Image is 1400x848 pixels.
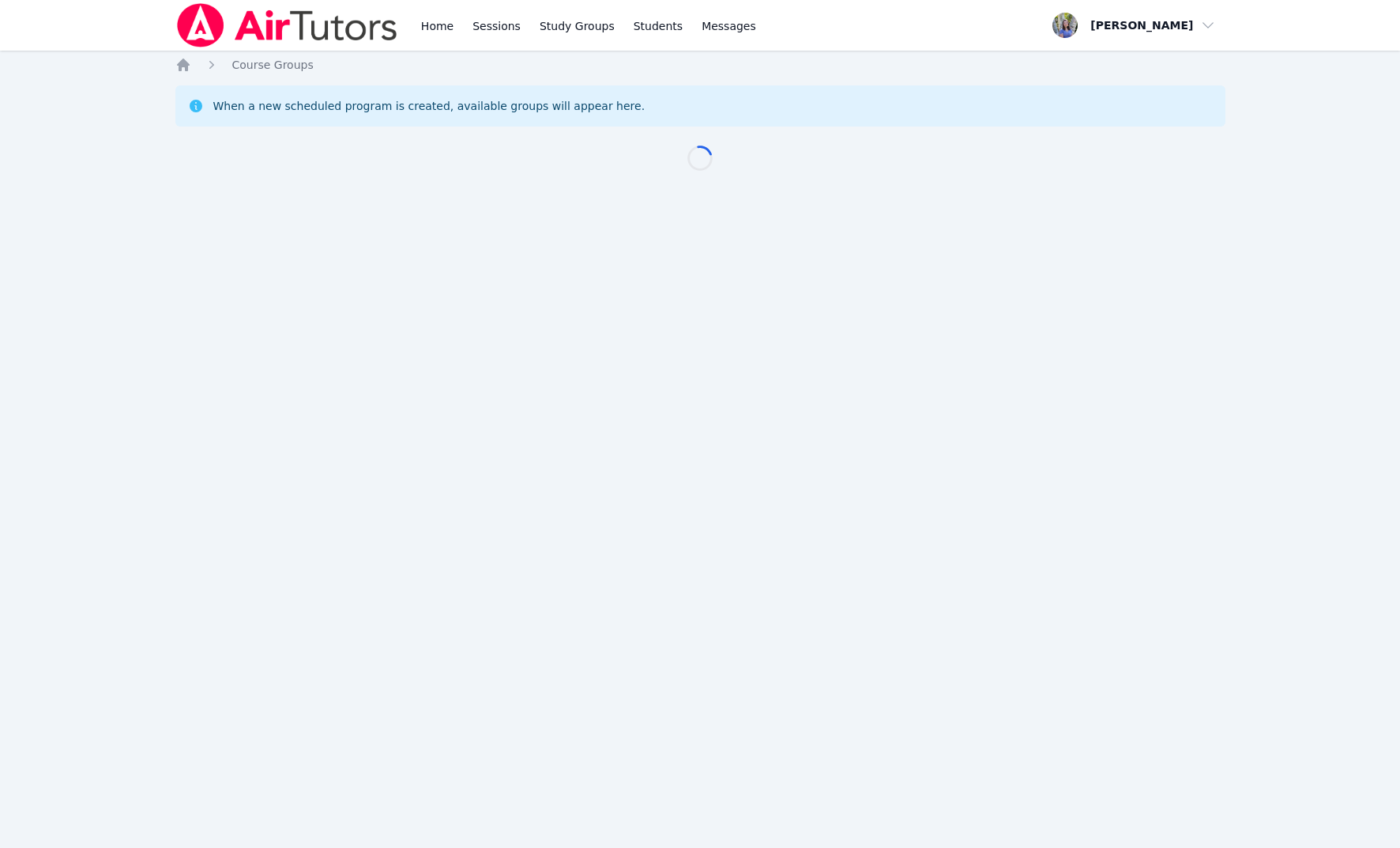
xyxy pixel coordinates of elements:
a: Course Groups [232,57,314,73]
nav: Breadcrumb [175,57,1225,73]
span: Messages [702,18,756,34]
div: When a new scheduled program is created, available groups will appear here. [213,98,645,114]
img: Air Tutors [175,3,399,47]
span: Course Groups [232,59,314,71]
